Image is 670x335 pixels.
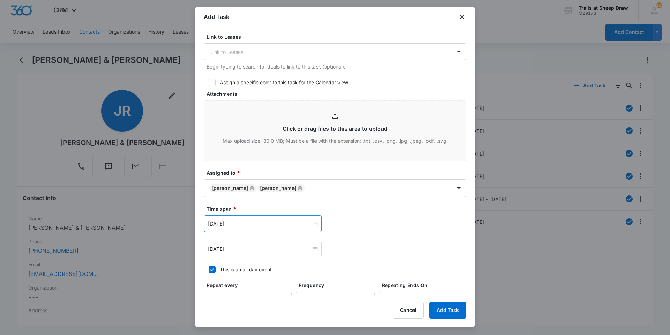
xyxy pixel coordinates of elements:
label: Frequency [299,281,378,289]
input: Mar 9, 2023 [208,220,311,228]
button: Cancel [393,302,424,319]
div: [PERSON_NAME] [260,186,296,191]
button: close [458,13,466,21]
div: [PERSON_NAME] [212,186,248,191]
button: Add Task [429,302,466,319]
h1: Add Task [204,13,229,21]
div: Remove Ethan Esparza-Escobar [296,186,303,191]
div: This is an all day event [220,266,272,273]
label: Assigned to [207,169,469,177]
label: Time span [207,205,469,213]
div: Assign a specific color to this task for the Calendar view [220,79,348,86]
label: Link to Leases [207,33,469,41]
label: Attachments [207,90,469,98]
div: Remove Edgar Jimenez [248,186,254,191]
p: Begin typing to search for deals to link to this task (optional). [207,63,466,70]
label: Repeating Ends On [382,281,469,289]
label: Repeat every [207,281,295,289]
input: Mar 9, 2023 [208,245,311,253]
input: Number [204,292,292,308]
